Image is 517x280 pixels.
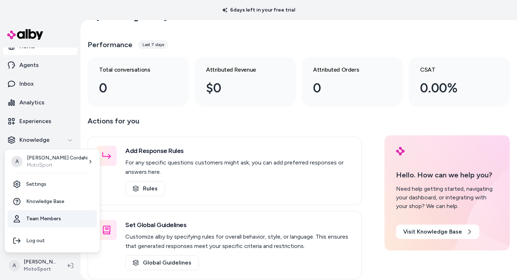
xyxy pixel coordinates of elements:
a: Team Members [8,210,97,227]
a: Settings [8,176,97,193]
span: Knowledge Base [26,198,64,205]
div: Log out [8,232,97,249]
span: A [11,156,23,167]
p: MotoSport [27,162,88,169]
p: [PERSON_NAME] Cordahi [27,154,88,162]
